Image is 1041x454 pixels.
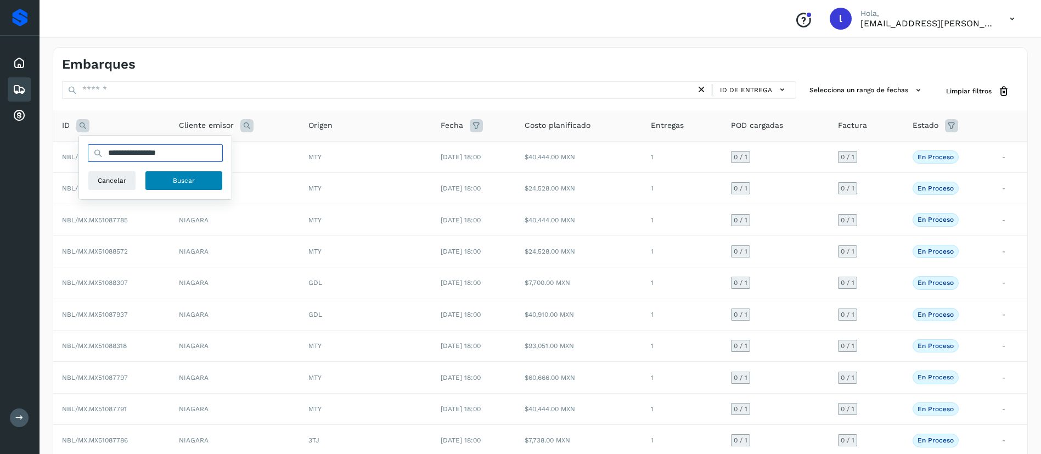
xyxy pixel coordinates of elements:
span: MTY [308,184,322,192]
span: 0 / 1 [734,437,747,444]
p: Hola, [860,9,992,18]
div: Cuentas por cobrar [8,104,31,128]
td: NIAGARA [170,299,300,330]
p: En proceso [918,216,954,223]
span: POD cargadas [731,120,783,131]
span: 0 / 1 [734,279,747,286]
span: NBL/MX.MX51088307 [62,279,128,287]
span: [DATE] 18:00 [441,374,481,382]
p: En proceso [918,342,954,350]
span: 0 / 1 [734,154,747,160]
p: lauraamalia.castillo@xpertal.com [860,18,992,29]
p: En proceso [918,311,954,318]
span: Fecha [441,120,463,131]
span: 0 / 1 [734,406,747,412]
div: Embarques [8,77,31,102]
td: $40,444.00 MXN [516,393,642,424]
span: NBL/MX.MX51087791 [62,405,127,413]
td: NIAGARA [170,236,300,267]
span: 0 / 1 [841,437,854,444]
span: MTY [308,342,322,350]
span: 0 / 1 [734,374,747,381]
span: Origen [308,120,333,131]
td: 1 [642,236,722,267]
span: 0 / 1 [841,154,854,160]
span: 0 / 1 [734,311,747,318]
span: 0 / 1 [734,343,747,349]
td: - [993,236,1027,267]
span: MTY [308,374,322,382]
td: - [993,362,1027,393]
td: $24,528.00 MXN [516,173,642,204]
span: 0 / 1 [841,279,854,286]
span: [DATE] 18:00 [441,184,481,192]
td: - [993,330,1027,362]
p: En proceso [918,279,954,287]
td: NIAGARA [170,141,300,172]
td: 1 [642,204,722,236]
span: [DATE] 18:00 [441,311,481,318]
td: - [993,393,1027,424]
span: 0 / 1 [841,343,854,349]
span: NBL/MX.MX51088572 [62,248,128,255]
p: En proceso [918,405,954,413]
h4: Embarques [62,57,136,72]
span: GDL [308,311,322,318]
span: 0 / 1 [841,248,854,255]
td: NIAGARA [170,267,300,299]
button: Limpiar filtros [937,81,1019,102]
td: - [993,204,1027,236]
span: ID de entrega [720,85,772,95]
td: $40,444.00 MXN [516,141,642,172]
p: En proceso [918,184,954,192]
span: 3TJ [308,436,319,444]
span: [DATE] 18:00 [441,248,481,255]
span: MTY [308,405,322,413]
td: NIAGARA [170,393,300,424]
span: ID [62,120,70,131]
td: 1 [642,267,722,299]
button: Selecciona un rango de fechas [805,81,929,99]
span: [DATE] 18:00 [441,342,481,350]
span: Cliente emisor [179,120,234,131]
span: 0 / 1 [734,248,747,255]
span: [DATE] 18:00 [441,216,481,224]
span: [DATE] 18:00 [441,279,481,287]
td: $40,444.00 MXN [516,204,642,236]
td: 1 [642,173,722,204]
td: NIAGARA [170,330,300,362]
span: [DATE] 18:00 [441,436,481,444]
span: NBL/MX.MX51088570 [62,184,128,192]
span: [DATE] 18:00 [441,405,481,413]
span: 0 / 1 [841,374,854,381]
td: $7,700.00 MXN [516,267,642,299]
td: $40,910.00 MXN [516,299,642,330]
p: En proceso [918,153,954,161]
p: En proceso [918,248,954,255]
span: MTY [308,216,322,224]
td: NIAGARA [170,173,300,204]
td: - [993,267,1027,299]
td: $93,051.00 MXN [516,330,642,362]
span: 0 / 1 [841,406,854,412]
td: 1 [642,362,722,393]
td: 1 [642,330,722,362]
span: NBL/MX.MX51087785 [62,216,128,224]
td: 1 [642,299,722,330]
span: 0 / 1 [841,217,854,223]
td: NIAGARA [170,204,300,236]
div: Inicio [8,51,31,75]
span: NBL/MX.MX51087797 [62,374,128,382]
span: Costo planificado [525,120,590,131]
span: Limpiar filtros [946,86,992,96]
span: [DATE] 18:00 [441,153,481,161]
td: 1 [642,393,722,424]
span: 0 / 1 [841,185,854,192]
span: Estado [913,120,938,131]
p: En proceso [918,373,954,381]
span: MTY [308,153,322,161]
span: NBL/MX.MX51087937 [62,311,128,318]
span: 0 / 1 [841,311,854,318]
span: Factura [838,120,867,131]
td: NIAGARA [170,362,300,393]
